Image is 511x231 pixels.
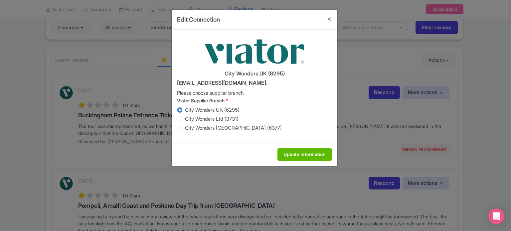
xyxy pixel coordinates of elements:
label: City Wonders [GEOGRAPHIC_DATA] (6377) [185,124,282,132]
label: City Wonders UK (6295) [185,106,240,114]
img: viator-9033d3fb01e0b80761764065a76b653a.png [205,35,304,68]
label: City Wonders Ltd (3731) [185,115,239,123]
div: Open Intercom Messenger [488,208,504,224]
h4: Edit Connection [177,15,220,24]
input: Update Information [277,148,332,161]
p: Please choose supplier branch. [177,89,332,97]
h4: [EMAIL_ADDRESS][DOMAIN_NAME]. [177,80,332,86]
button: Close [321,10,337,29]
span: Viator Supplier Branch [177,98,225,103]
h4: City Wonders UK (6295) [177,71,332,77]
